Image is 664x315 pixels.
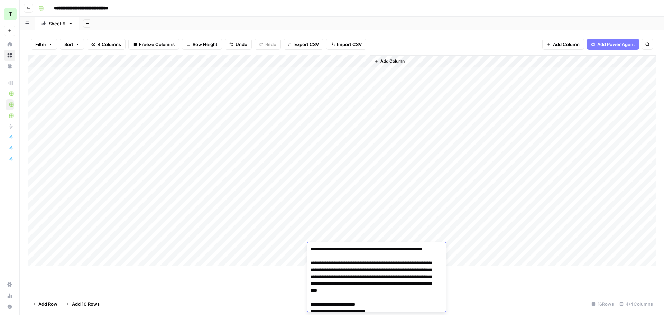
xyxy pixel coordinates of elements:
[98,41,121,48] span: 4 Columns
[9,10,12,18] span: T
[128,39,179,50] button: Freeze Columns
[587,39,639,50] button: Add Power Agent
[380,58,405,64] span: Add Column
[64,41,73,48] span: Sort
[326,39,366,50] button: Import CSV
[38,300,57,307] span: Add Row
[4,301,15,312] button: Help + Support
[597,41,635,48] span: Add Power Agent
[4,6,15,23] button: Workspace: TY SEO Team
[31,39,57,50] button: Filter
[28,298,62,309] button: Add Row
[294,41,319,48] span: Export CSV
[265,41,276,48] span: Redo
[35,17,79,30] a: Sheet 9
[225,39,252,50] button: Undo
[553,41,580,48] span: Add Column
[284,39,323,50] button: Export CSV
[60,39,84,50] button: Sort
[4,290,15,301] a: Usage
[589,298,617,309] div: 16 Rows
[87,39,126,50] button: 4 Columns
[236,41,247,48] span: Undo
[49,20,65,27] div: Sheet 9
[617,298,656,309] div: 4/4 Columns
[193,41,218,48] span: Row Height
[182,39,222,50] button: Row Height
[4,61,15,72] a: Your Data
[371,57,407,66] button: Add Column
[255,39,281,50] button: Redo
[542,39,584,50] button: Add Column
[62,298,104,309] button: Add 10 Rows
[337,41,362,48] span: Import CSV
[4,50,15,61] a: Browse
[35,41,46,48] span: Filter
[72,300,100,307] span: Add 10 Rows
[4,279,15,290] a: Settings
[4,39,15,50] a: Home
[139,41,175,48] span: Freeze Columns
